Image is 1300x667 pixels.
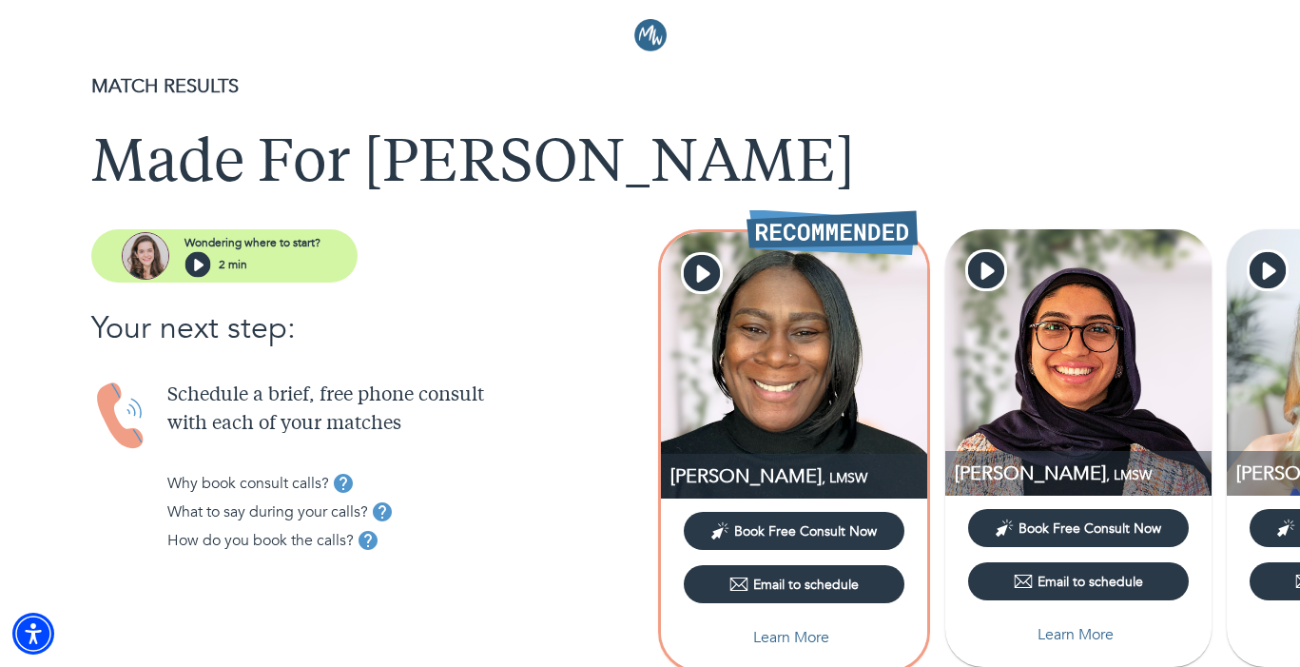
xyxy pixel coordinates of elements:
img: Handset [91,382,152,451]
button: tooltip [329,469,358,498]
p: Your next step: [91,305,650,351]
p: Learn More [1038,623,1114,646]
p: Learn More [753,626,829,649]
button: tooltip [354,526,382,555]
img: Shaunte Gardener profile [661,232,927,499]
button: Book Free Consult Now [684,512,904,550]
div: Accessibility Menu [12,613,54,655]
span: , LMSW [1106,466,1152,484]
img: assistant [122,232,169,280]
button: Email to schedule [968,562,1189,600]
button: Learn More [684,618,904,657]
span: , LMSW [822,469,867,487]
div: Email to schedule [729,575,859,594]
span: Book Free Consult Now [734,522,877,540]
p: LMSW [955,461,1212,486]
p: MATCH RESULTS [91,72,1209,101]
p: Why book consult calls? [167,472,329,495]
p: Schedule a brief, free phone consult with each of your matches [167,382,650,439]
p: LMSW [670,463,927,489]
button: assistantWondering where to start?2 min [91,229,358,283]
div: Email to schedule [1014,572,1143,591]
img: Recommended Therapist [747,209,918,255]
p: How do you book the calls? [167,529,354,552]
img: Logo [634,19,667,51]
h1: Made For [PERSON_NAME] [91,131,1209,200]
button: Learn More [968,616,1189,654]
span: Book Free Consult Now [1019,520,1161,538]
p: Wondering where to start? [184,234,320,251]
button: Email to schedule [684,565,904,603]
button: tooltip [368,498,397,526]
button: Book Free Consult Now [968,509,1189,547]
p: 2 min [219,256,247,273]
p: What to say during your calls? [167,500,368,523]
img: Mariam Abukwaik profile [945,229,1212,496]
